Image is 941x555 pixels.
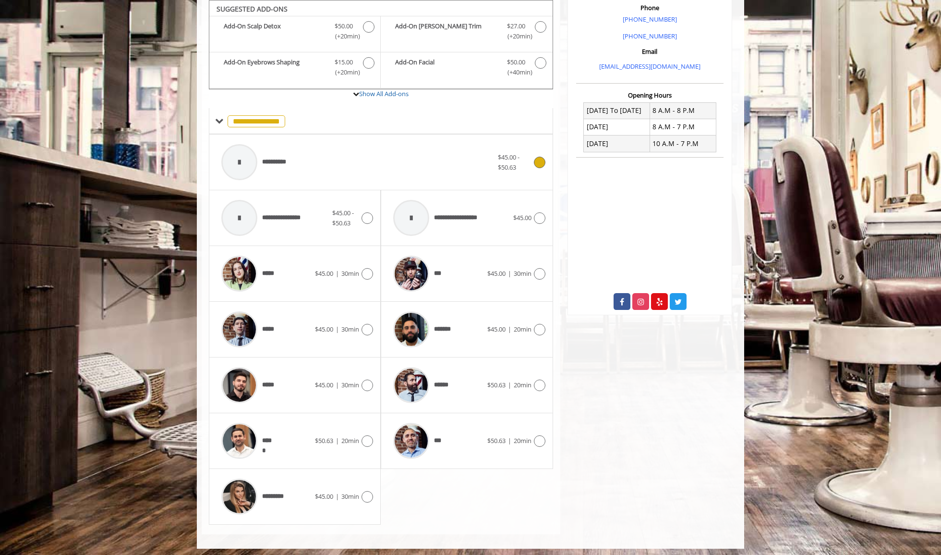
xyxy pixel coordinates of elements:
[584,136,650,152] td: [DATE]
[502,31,530,41] span: (+20min )
[514,436,531,445] span: 20min
[487,269,506,278] span: $45.00
[502,67,530,77] span: (+40min )
[395,21,497,41] b: Add-On [PERSON_NAME] Trim
[513,213,531,222] span: $45.00
[315,436,333,445] span: $50.63
[214,21,375,44] label: Add-On Scalp Detox
[579,48,721,55] h3: Email
[584,102,650,119] td: [DATE] To [DATE]
[584,119,650,135] td: [DATE]
[336,325,339,333] span: |
[650,102,716,119] td: 8 A.M - 8 P.M
[498,153,519,172] span: $45.00 - $50.63
[315,269,333,278] span: $45.00
[599,62,700,71] a: [EMAIL_ADDRESS][DOMAIN_NAME]
[224,21,325,41] b: Add-On Scalp Detox
[330,67,358,77] span: (+20min )
[514,325,531,333] span: 20min
[650,136,716,152] td: 10 A.M - 7 P.M
[386,57,547,80] label: Add-On Facial
[341,269,359,278] span: 30min
[224,57,325,77] b: Add-On Eyebrows Shaping
[336,492,339,501] span: |
[623,32,677,40] a: [PHONE_NUMBER]
[508,325,511,333] span: |
[508,381,511,389] span: |
[335,57,353,67] span: $15.00
[217,4,288,13] b: SUGGESTED ADD-ONS
[507,57,525,67] span: $50.00
[336,436,339,445] span: |
[341,492,359,501] span: 30min
[315,492,333,501] span: $45.00
[650,119,716,135] td: 8 A.M - 7 P.M
[395,57,497,77] b: Add-On Facial
[579,4,721,11] h3: Phone
[336,269,339,278] span: |
[514,381,531,389] span: 20min
[386,21,547,44] label: Add-On Beard Trim
[508,269,511,278] span: |
[341,436,359,445] span: 20min
[623,15,677,24] a: [PHONE_NUMBER]
[341,381,359,389] span: 30min
[507,21,525,31] span: $27.00
[487,381,506,389] span: $50.63
[315,381,333,389] span: $45.00
[335,21,353,31] span: $50.00
[341,325,359,333] span: 30min
[576,92,724,99] h3: Opening Hours
[214,57,375,80] label: Add-On Eyebrows Shaping
[315,325,333,333] span: $45.00
[336,381,339,389] span: |
[487,325,506,333] span: $45.00
[487,436,506,445] span: $50.63
[508,436,511,445] span: |
[359,89,409,98] a: Show All Add-ons
[332,209,354,227] span: $45.00 - $50.63
[514,269,531,278] span: 30min
[330,31,358,41] span: (+20min )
